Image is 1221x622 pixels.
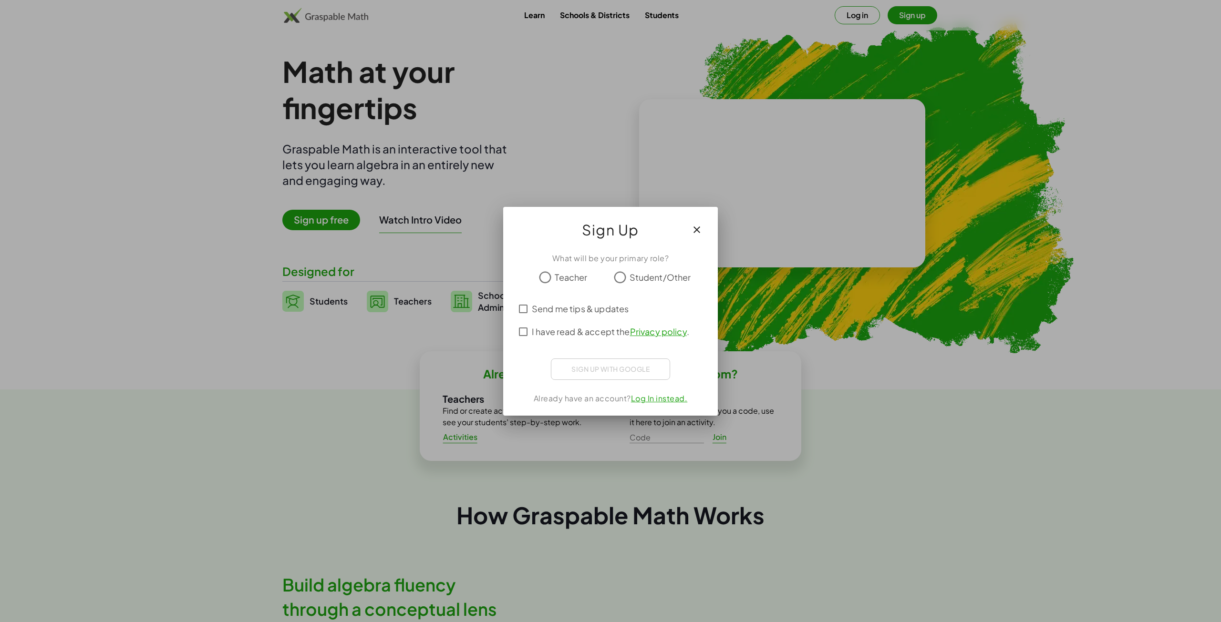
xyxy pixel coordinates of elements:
[555,271,587,284] span: Teacher
[515,393,706,404] div: Already have an account?
[515,253,706,264] div: What will be your primary role?
[630,326,687,337] a: Privacy policy
[630,271,691,284] span: Student/Other
[631,393,688,403] a: Log In instead.
[532,325,689,338] span: I have read & accept the .
[532,302,629,315] span: Send me tips & updates
[582,218,639,241] span: Sign Up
